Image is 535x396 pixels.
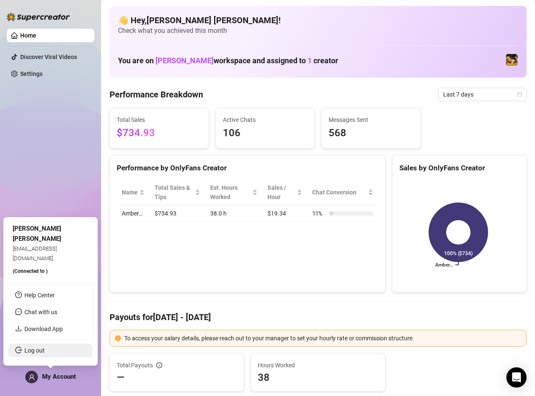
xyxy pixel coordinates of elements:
[506,54,518,66] img: Amber
[7,13,70,21] img: logo-BBDzfeDw.svg
[13,225,61,242] span: [PERSON_NAME] [PERSON_NAME]
[115,335,121,341] span: exclamation-circle
[124,334,521,343] div: To access your salary details, please reach out to your manager to set your hourly rate or commis...
[308,56,312,65] span: 1
[205,205,262,222] td: 38.0 h
[506,367,527,388] div: Open Intercom Messenger
[156,362,162,368] span: info-circle
[517,92,522,97] span: calendar
[329,125,414,141] span: 568
[267,183,295,202] span: Sales / Hour
[118,56,338,65] h1: You are on workspace and assigned to creator
[117,162,378,174] div: Performance by OnlyFans Creator
[155,56,214,65] span: [PERSON_NAME]
[262,205,307,222] td: $19.34
[24,292,55,299] a: Help Center
[110,89,203,100] h4: Performance Breakdown
[150,205,205,222] td: $734.93
[307,180,378,205] th: Chat Conversion
[312,209,326,218] span: 11 %
[20,54,77,60] a: Discover Viral Videos
[435,262,453,268] text: Amber…
[117,115,202,124] span: Total Sales
[20,70,43,77] a: Settings
[29,374,35,380] span: user
[20,32,36,39] a: Home
[155,183,193,202] span: Total Sales & Tips
[223,125,308,141] span: 106
[312,188,366,197] span: Chat Conversion
[117,371,125,384] span: —
[399,162,519,174] div: Sales by OnlyFans Creator
[13,268,48,274] span: (Connected to )
[258,371,378,384] span: 38
[15,308,22,315] span: message
[118,14,518,26] h4: 👋 Hey, [PERSON_NAME] [PERSON_NAME] !
[117,205,150,222] td: Amber…
[117,361,153,370] span: Total Payouts
[443,88,522,101] span: Last 7 days
[24,347,45,354] a: Log out
[329,115,414,124] span: Messages Sent
[210,183,251,202] div: Est. Hours Worked
[24,309,57,315] span: Chat with us
[117,180,150,205] th: Name
[262,180,307,205] th: Sales / Hour
[42,373,76,380] span: My Account
[13,245,57,261] span: [EMAIL_ADDRESS][DOMAIN_NAME]
[117,125,202,141] span: $734.93
[24,326,63,332] a: Download App
[122,188,138,197] span: Name
[110,311,527,323] h4: Payouts for [DATE] - [DATE]
[258,361,378,370] span: Hours Worked
[223,115,308,124] span: Active Chats
[8,344,92,357] li: Log out
[150,180,205,205] th: Total Sales & Tips
[118,26,518,35] span: Check what you achieved this month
